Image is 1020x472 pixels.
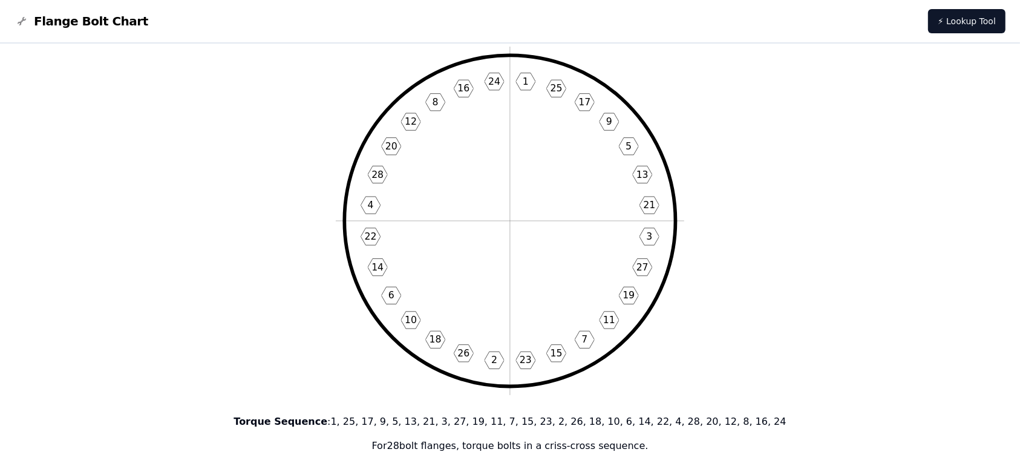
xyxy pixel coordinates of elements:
[371,169,384,180] text: 28
[405,314,417,326] text: 10
[488,76,500,87] text: 24
[385,140,397,152] text: 20
[430,333,442,345] text: 18
[34,13,148,30] span: Flange Bolt Chart
[371,261,384,273] text: 14
[623,290,635,301] text: 19
[646,231,652,242] text: 3
[388,290,394,301] text: 6
[433,96,439,108] text: 8
[368,199,374,211] text: 4
[15,13,148,30] a: Flange Bolt Chart LogoFlange Bolt Chart
[581,333,587,345] text: 7
[520,355,532,366] text: 23
[636,261,649,273] text: 27
[234,416,327,427] b: Torque Sequence
[523,76,529,87] text: 1
[643,199,655,211] text: 21
[606,116,612,127] text: 9
[405,116,417,127] text: 12
[365,231,377,242] text: 22
[457,82,469,94] text: 16
[457,347,469,359] text: 26
[15,14,29,28] img: Flange Bolt Chart Logo
[928,9,1005,33] a: ⚡ Lookup Tool
[636,169,649,180] text: 13
[185,439,835,453] p: For 28 bolt flanges, torque bolts in a criss-cross sequence.
[551,347,563,359] text: 15
[626,140,632,152] text: 5
[491,355,497,366] text: 2
[185,415,835,429] p: : 1, 25, 17, 9, 5, 13, 21, 3, 27, 19, 11, 7, 15, 23, 2, 26, 18, 10, 6, 14, 22, 4, 28, 20, 12, 8, ...
[551,82,563,94] text: 25
[603,314,615,326] text: 11
[578,96,590,108] text: 17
